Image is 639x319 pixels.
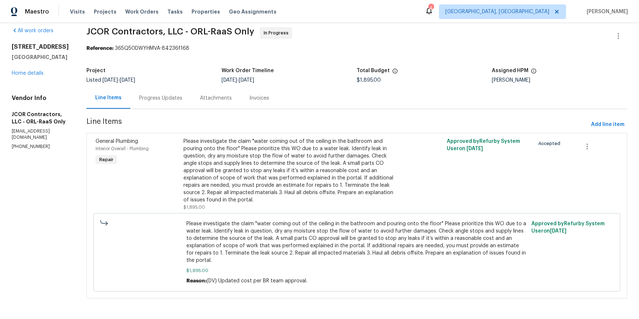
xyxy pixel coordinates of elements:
[12,53,69,61] h5: [GEOGRAPHIC_DATA]
[86,45,627,52] div: 365Q50DWYHMVA-84236f168
[167,9,183,14] span: Tasks
[96,156,116,163] span: Repair
[357,78,381,83] span: $1,895.00
[12,71,44,76] a: Home details
[249,94,269,102] div: Invoices
[125,8,159,15] span: Work Orders
[12,144,69,150] p: [PHONE_NUMBER]
[25,8,49,15] span: Maestro
[229,8,276,15] span: Geo Assignments
[584,8,628,15] span: [PERSON_NAME]
[222,78,237,83] span: [DATE]
[538,140,563,147] span: Accepted
[12,128,69,141] p: [EMAIL_ADDRESS][DOMAIN_NAME]
[187,220,527,264] span: Please investigate the claim "water coming out of the ceiling in the bathroom and pouring onto th...
[392,68,398,78] span: The total cost of line items that have been proposed by Opendoor. This sum includes line items th...
[12,28,53,33] a: All work orders
[588,118,627,131] button: Add line item
[550,229,567,234] span: [DATE]
[183,205,205,209] span: $1,895.00
[591,120,624,129] span: Add line item
[187,267,527,274] span: $1,895.00
[531,68,537,78] span: The hpm assigned to this work order.
[428,4,434,12] div: 4
[264,29,291,37] span: In Progress
[96,139,138,144] span: General Plumbing
[103,78,135,83] span: -
[239,78,254,83] span: [DATE]
[445,8,549,15] span: [GEOGRAPHIC_DATA], [GEOGRAPHIC_DATA]
[86,68,105,73] h5: Project
[183,138,399,204] div: Please investigate the claim "water coming out of the ceiling in the bathroom and pouring onto th...
[357,68,390,73] h5: Total Budget
[139,94,182,102] div: Progress Updates
[12,43,69,51] h2: [STREET_ADDRESS]
[12,94,69,102] h4: Vendor Info
[86,27,254,36] span: JCOR Contractors, LLC - ORL-RaaS Only
[96,146,149,151] span: Interior Overall - Plumbing
[95,94,122,101] div: Line Items
[12,111,69,125] h5: JCOR Contractors, LLC - ORL-RaaS Only
[447,139,520,151] span: Approved by Refurby System User on
[86,78,135,83] span: Listed
[222,78,254,83] span: -
[70,8,85,15] span: Visits
[192,8,220,15] span: Properties
[94,8,116,15] span: Projects
[207,278,308,283] span: (DV) Updated cost per BR team approval.
[532,221,605,234] span: Approved by Refurby System User on
[492,68,529,73] h5: Assigned HPM
[86,46,114,51] b: Reference:
[103,78,118,83] span: [DATE]
[200,94,232,102] div: Attachments
[222,68,274,73] h5: Work Order Timeline
[187,278,207,283] span: Reason:
[120,78,135,83] span: [DATE]
[467,146,483,151] span: [DATE]
[86,118,588,131] span: Line Items
[492,78,627,83] div: [PERSON_NAME]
